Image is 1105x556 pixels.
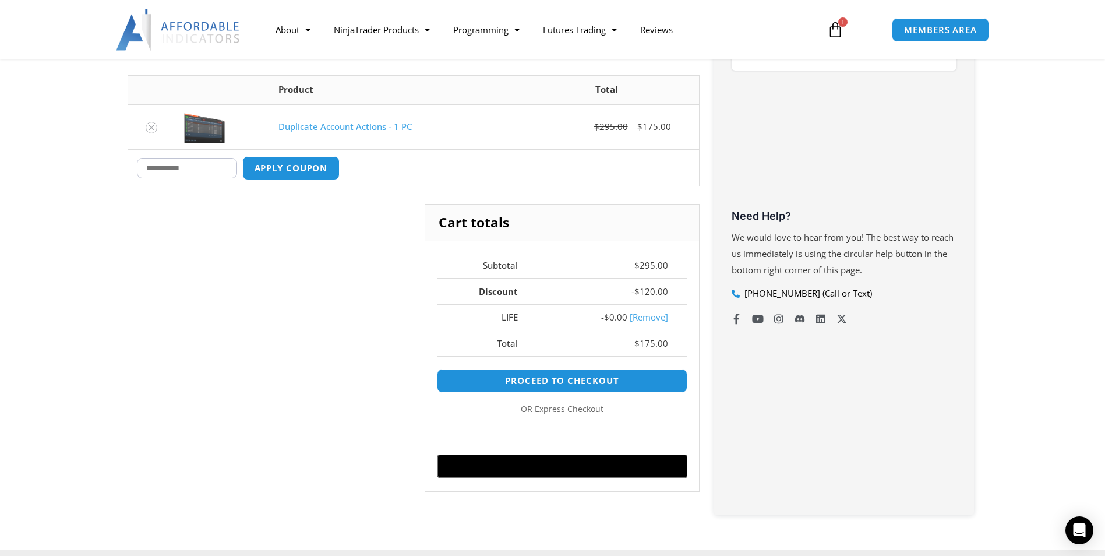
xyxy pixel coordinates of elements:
[322,16,442,43] a: NinjaTrader Products
[531,16,629,43] a: Futures Trading
[425,205,698,241] h2: Cart totals
[631,286,634,297] span: -
[437,253,537,279] th: Subtotal
[634,286,640,297] span: $
[437,402,687,417] p: — or —
[634,337,640,349] span: $
[810,13,861,47] a: 1
[634,259,640,271] span: $
[146,122,157,133] a: Remove Duplicate Account Actions - 1 PC from cart
[634,286,668,297] bdi: 120.00
[514,76,698,104] th: Total
[264,16,814,43] nav: Menu
[637,121,642,132] span: $
[742,286,872,302] span: [PHONE_NUMBER] (Call or Text)
[604,311,609,323] span: $
[1065,516,1093,544] div: Open Intercom Messenger
[435,423,689,451] iframe: Secure express checkout frame
[437,369,687,393] a: Proceed to checkout
[278,121,412,132] a: Duplicate Account Actions - 1 PC
[732,209,956,223] h3: Need Help?
[242,156,340,180] button: Apply coupon
[637,121,671,132] bdi: 175.00
[904,26,977,34] span: MEMBERS AREA
[537,304,687,330] td: -
[630,311,668,323] a: Remove life coupon
[634,337,668,349] bdi: 175.00
[594,121,599,132] span: $
[604,311,627,323] span: 0.00
[270,76,514,104] th: Product
[732,119,956,206] iframe: Customer reviews powered by Trustpilot
[437,278,537,304] th: Discount
[594,121,628,132] bdi: 295.00
[732,231,954,276] span: We would love to hear from you! The best way to reach us immediately is using the circular help b...
[264,16,322,43] a: About
[629,16,684,43] a: Reviews
[442,16,531,43] a: Programming
[838,17,848,27] span: 1
[116,9,241,51] img: LogoAI | Affordable Indicators – NinjaTrader
[437,304,537,330] th: LIFE
[184,111,225,143] img: Screenshot 2024-08-26 15414455555 | Affordable Indicators – NinjaTrader
[892,18,989,42] a: MEMBERS AREA
[634,259,668,271] bdi: 295.00
[437,330,537,356] th: Total
[437,455,687,478] button: Buy with GPay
